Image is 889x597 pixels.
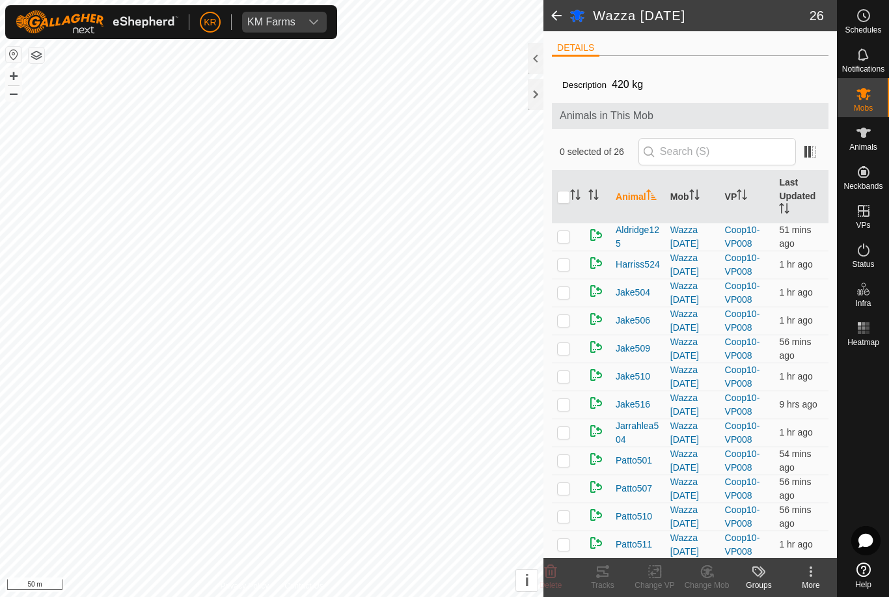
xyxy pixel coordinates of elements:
[810,6,824,25] span: 26
[779,225,811,249] span: 26 Aug 2025 at 8:55 am
[588,339,604,355] img: returning on
[616,286,650,299] span: Jake504
[737,191,747,202] p-sorticon: Activate to sort
[838,557,889,594] a: Help
[588,423,604,439] img: returning on
[843,182,882,190] span: Neckbands
[856,221,870,229] span: VPs
[588,311,604,327] img: returning on
[29,48,44,63] button: Map Layers
[588,395,604,411] img: returning on
[593,8,810,23] h2: Wazza [DATE]
[646,191,657,202] p-sorticon: Activate to sort
[670,447,715,475] div: Wazza [DATE]
[670,419,715,447] div: Wazza [DATE]
[607,74,648,95] span: 420 kg
[616,314,650,327] span: Jake506
[525,572,529,589] span: i
[733,579,785,591] div: Groups
[779,505,811,529] span: 26 Aug 2025 at 8:50 am
[774,171,828,223] th: Last Updated
[779,427,812,437] span: 26 Aug 2025 at 8:45 am
[638,138,796,165] input: Search (S)
[616,454,652,467] span: Patto501
[562,80,607,90] label: Description
[560,145,638,159] span: 0 selected of 26
[16,10,178,34] img: Gallagher Logo
[779,337,811,361] span: 26 Aug 2025 at 8:49 am
[670,223,715,251] div: Wazza [DATE]
[855,581,871,589] span: Help
[588,255,604,271] img: returning on
[855,299,871,307] span: Infra
[681,579,733,591] div: Change Mob
[670,363,715,391] div: Wazza [DATE]
[577,579,629,591] div: Tracks
[670,391,715,419] div: Wazza [DATE]
[616,510,652,523] span: Patto510
[610,171,665,223] th: Animal
[725,393,760,417] a: Coop10-VP008
[725,253,760,277] a: Coop10-VP008
[670,475,715,503] div: Wazza [DATE]
[849,143,877,151] span: Animals
[516,570,538,591] button: i
[779,205,789,215] p-sorticon: Activate to sort
[616,370,650,383] span: Jake510
[847,339,879,346] span: Heatmap
[247,17,295,27] div: KM Farms
[779,315,812,326] span: 26 Aug 2025 at 8:45 am
[725,449,760,473] a: Coop10-VP008
[670,531,715,559] div: Wazza [DATE]
[560,108,821,124] span: Animals in This Mob
[670,503,715,531] div: Wazza [DATE]
[670,279,715,307] div: Wazza [DATE]
[779,539,812,549] span: 26 Aug 2025 at 8:46 am
[852,260,874,268] span: Status
[616,342,650,355] span: Jake509
[616,223,660,251] span: Aldridge125
[725,309,760,333] a: Coop10-VP008
[616,398,650,411] span: Jake516
[720,171,774,223] th: VP
[616,482,652,495] span: Patto507
[670,251,715,279] div: Wazza [DATE]
[616,419,660,447] span: Jarrahlea504
[6,47,21,62] button: Reset Map
[670,335,715,363] div: Wazza [DATE]
[588,191,599,202] p-sorticon: Activate to sort
[845,26,881,34] span: Schedules
[779,259,812,270] span: 26 Aug 2025 at 8:36 am
[779,399,817,410] span: 26 Aug 2025 at 12:27 am
[540,581,562,590] span: Delete
[616,258,660,271] span: Harriss524
[842,65,884,73] span: Notifications
[552,41,599,57] li: DETAILS
[725,225,760,249] a: Coop10-VP008
[221,580,269,592] a: Privacy Policy
[779,287,812,298] span: 26 Aug 2025 at 8:45 am
[301,12,327,33] div: dropdown trigger
[725,365,760,389] a: Coop10-VP008
[588,535,604,551] img: returning on
[725,477,760,501] a: Coop10-VP008
[725,281,760,305] a: Coop10-VP008
[588,367,604,383] img: returning on
[6,68,21,84] button: +
[785,579,837,591] div: More
[570,191,581,202] p-sorticon: Activate to sort
[588,227,604,243] img: returning on
[725,337,760,361] a: Coop10-VP008
[6,85,21,101] button: –
[284,580,323,592] a: Contact Us
[725,421,760,445] a: Coop10-VP008
[588,283,604,299] img: returning on
[689,191,700,202] p-sorticon: Activate to sort
[629,579,681,591] div: Change VP
[204,16,216,29] span: KR
[779,477,811,501] span: 26 Aug 2025 at 8:50 am
[588,451,604,467] img: returning on
[588,507,604,523] img: returning on
[725,533,760,557] a: Coop10-VP008
[854,104,873,112] span: Mobs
